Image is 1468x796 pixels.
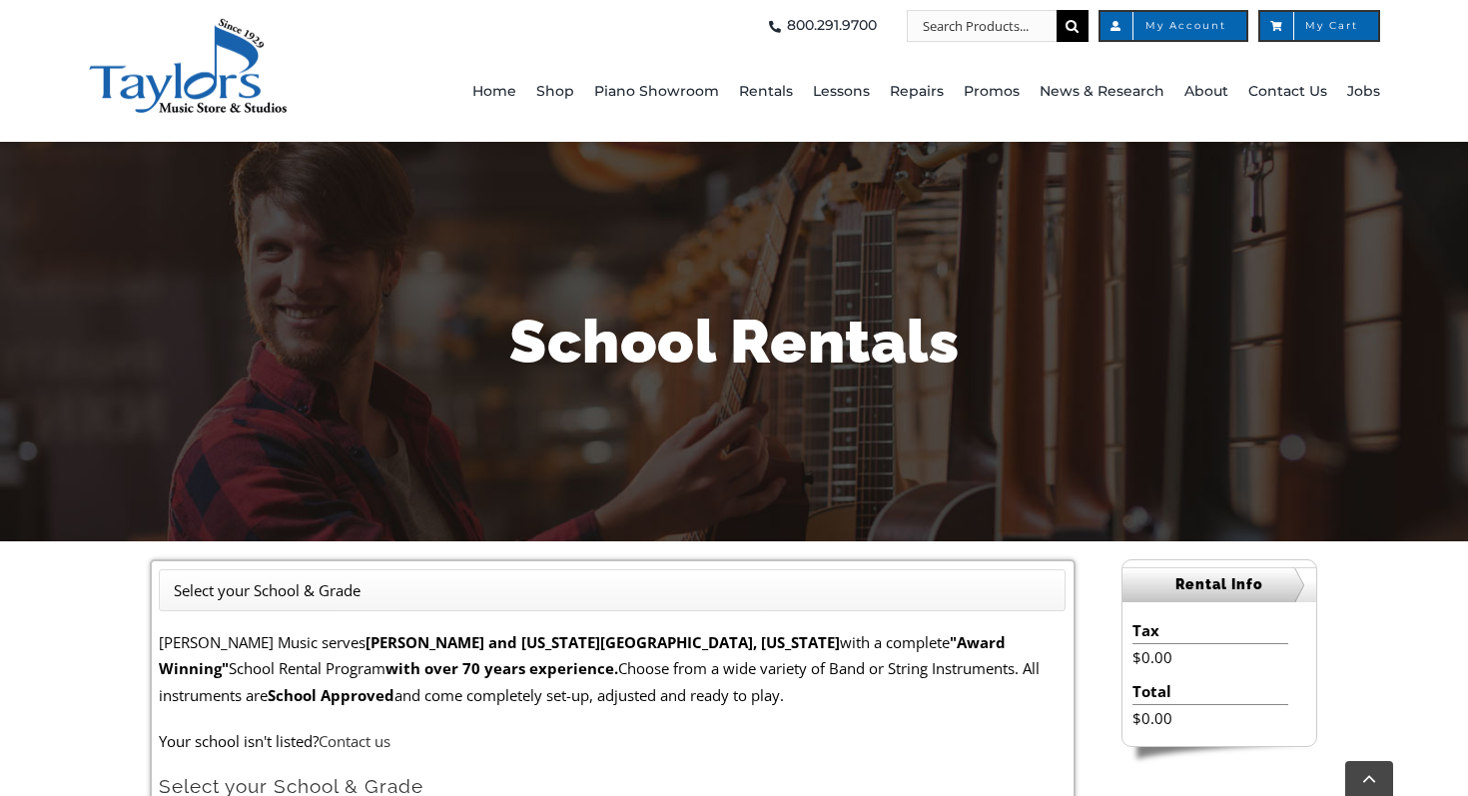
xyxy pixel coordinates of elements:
[1122,567,1316,602] h2: Rental Info
[472,42,516,142] a: Home
[472,76,516,108] span: Home
[536,42,574,142] a: Shop
[1347,76,1380,108] span: Jobs
[268,685,394,705] strong: School Approved
[423,10,1379,42] nav: Top Right
[890,42,944,142] a: Repairs
[594,76,719,108] span: Piano Showroom
[739,76,793,108] span: Rentals
[1132,617,1287,644] li: Tax
[964,76,1020,108] span: Promos
[174,577,361,603] li: Select your School & Grade
[1248,76,1327,108] span: Contact Us
[1099,10,1248,42] a: My Account
[739,42,793,142] a: Rentals
[150,300,1318,384] h1: School Rentals
[159,728,1066,754] p: Your school isn't listed?
[907,10,1057,42] input: Search Products...
[423,42,1379,142] nav: Main Menu
[1184,42,1228,142] a: About
[813,76,870,108] span: Lessons
[1280,21,1358,31] span: My Cart
[964,42,1020,142] a: Promos
[1121,747,1317,765] img: sidebar-footer.png
[1347,42,1380,142] a: Jobs
[536,76,574,108] span: Shop
[763,10,877,42] a: 800.291.9700
[88,15,288,35] a: taylors-music-store-west-chester
[1248,42,1327,142] a: Contact Us
[890,76,944,108] span: Repairs
[159,629,1066,708] p: [PERSON_NAME] Music serves with a complete School Rental Program Choose from a wide variety of Ba...
[366,632,840,652] strong: [PERSON_NAME] and [US_STATE][GEOGRAPHIC_DATA], [US_STATE]
[1120,21,1226,31] span: My Account
[813,42,870,142] a: Lessons
[1132,644,1287,670] li: $0.00
[787,10,877,42] span: 800.291.9700
[1057,10,1089,42] input: Search
[1184,76,1228,108] span: About
[1132,678,1287,705] li: Total
[319,731,390,751] a: Contact us
[594,42,719,142] a: Piano Showroom
[1040,76,1164,108] span: News & Research
[1040,42,1164,142] a: News & Research
[1132,705,1287,731] li: $0.00
[385,658,618,678] strong: with over 70 years experience.
[1258,10,1380,42] a: My Cart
